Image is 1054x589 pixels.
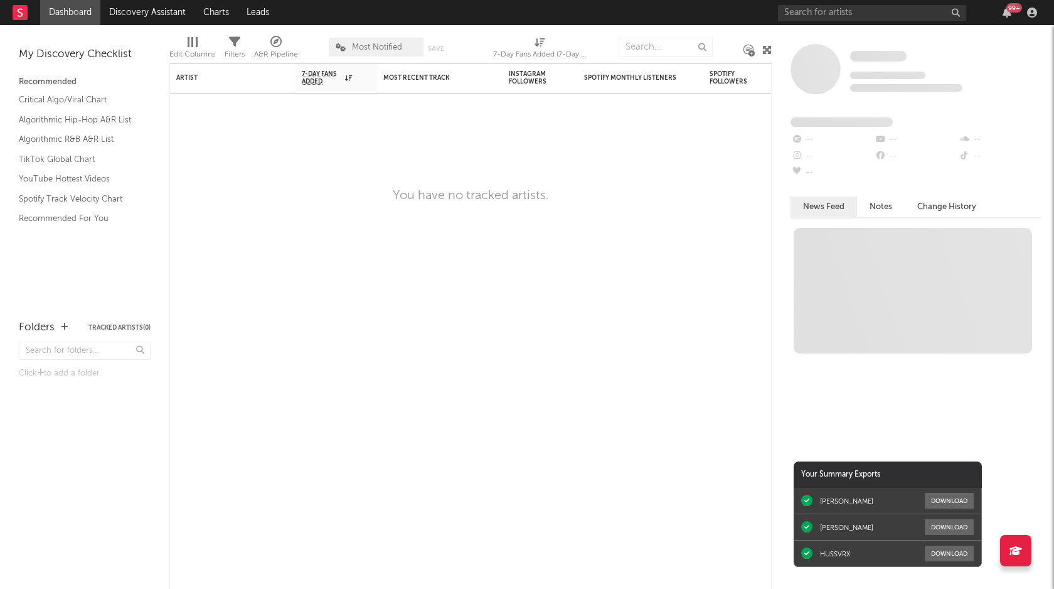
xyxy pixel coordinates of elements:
[493,31,587,68] div: 7-Day Fans Added (7-Day Fans Added)
[19,75,151,90] div: Recommended
[493,47,587,62] div: 7-Day Fans Added (7-Day Fans Added)
[790,132,874,148] div: --
[352,43,402,51] span: Most Notified
[905,197,989,217] button: Change History
[958,148,1041,165] div: --
[820,549,851,558] div: HUSSVRX
[958,132,1041,148] div: --
[169,47,215,62] div: Edit Columns
[176,74,270,82] div: Artist
[169,31,215,68] div: Edit Columns
[710,70,753,85] div: Spotify Followers
[1006,3,1022,13] div: 99 +
[19,320,55,335] div: Folders
[393,188,549,203] div: You have no tracked artists.
[19,342,151,360] input: Search for folders...
[19,366,151,381] div: Click to add a folder.
[225,31,245,68] div: Filters
[19,172,138,186] a: YouTube Hottest Videos
[302,70,342,85] span: 7-Day Fans Added
[19,192,138,206] a: Spotify Track Velocity Chart
[619,38,713,57] input: Search...
[225,47,245,62] div: Filters
[794,462,982,488] div: Your Summary Exports
[790,117,893,127] span: Fans Added by Platform
[584,74,678,82] div: Spotify Monthly Listeners
[1003,8,1011,18] button: 99+
[428,45,444,52] button: Save
[850,50,907,63] a: Some Artist
[19,153,138,166] a: TikTok Global Chart
[19,47,151,62] div: My Discovery Checklist
[383,74,477,82] div: Most Recent Track
[790,165,874,181] div: --
[857,197,905,217] button: Notes
[19,212,138,225] a: Recommended For You
[925,546,974,561] button: Download
[254,47,298,62] div: A&R Pipeline
[874,148,957,165] div: --
[778,5,966,21] input: Search for artists
[820,523,873,532] div: [PERSON_NAME]
[254,31,298,68] div: A&R Pipeline
[925,493,974,509] button: Download
[19,113,138,127] a: Algorithmic Hip-Hop A&R List
[790,197,857,217] button: News Feed
[19,93,138,107] a: Critical Algo/Viral Chart
[19,132,138,146] a: Algorithmic R&B A&R List
[850,51,907,62] span: Some Artist
[790,148,874,165] div: --
[874,132,957,148] div: --
[88,325,151,331] button: Tracked Artists(0)
[820,497,873,505] div: [PERSON_NAME]
[850,84,962,92] span: 0 fans last week
[509,70,553,85] div: Instagram Followers
[850,72,925,79] span: Tracking Since: [DATE]
[925,519,974,535] button: Download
